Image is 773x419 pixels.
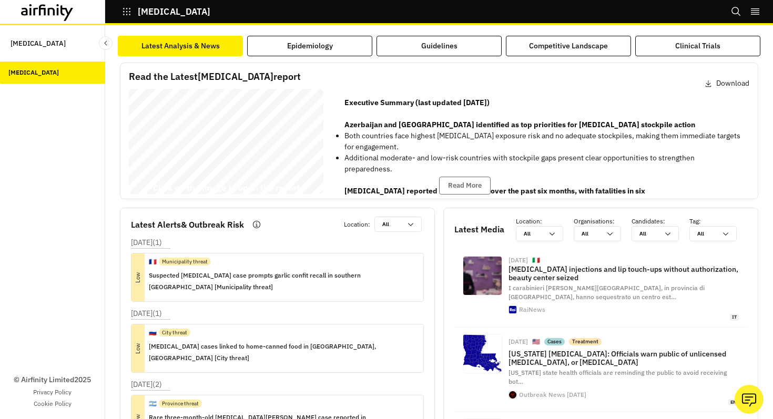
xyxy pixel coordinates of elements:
[131,237,162,248] p: [DATE] ( 1 )
[129,69,301,84] p: Read the Latest [MEDICAL_DATA] report
[8,68,59,77] div: [MEDICAL_DATA]
[162,258,208,265] p: Municipality threat
[196,114,200,126] span: -
[509,391,516,398] img: https%3A%2F%2Fsubstack-post-media.s3.amazonaws.com%2Fpublic%2Fimages%2F37c14a42-f118-4411-b204-2d...
[344,130,741,152] p: Both countries face highest [MEDICAL_DATA] exposure risk and no adequate stockpiles, making them ...
[716,78,749,89] p: Download
[532,256,540,265] p: 🇮🇹
[509,306,516,313] img: favicon-32x32.png
[200,114,276,126] span: annual Report
[508,284,705,301] span: I carabinieri [PERSON_NAME][GEOGRAPHIC_DATA], in provincia di [GEOGRAPHIC_DATA], hanno sequestrat...
[140,193,145,195] span: Airfinity
[287,40,333,52] div: Epidemiology
[508,265,739,282] p: [MEDICAL_DATA] injections and lip touch-ups without authorization, beauty center seized
[439,177,491,195] button: Read More
[122,3,210,21] button: [MEDICAL_DATA]
[344,220,370,229] p: Location :
[529,40,608,52] div: Competitive Landscape
[162,400,199,407] p: Province threat
[149,328,157,338] p: 🇷🇺
[99,36,113,50] button: Close Sidebar
[532,338,540,346] p: 🇺🇸
[114,342,162,355] p: Low
[731,3,741,21] button: Search
[344,197,741,219] p: The US, [GEOGRAPHIC_DATA], the [GEOGRAPHIC_DATA], and [GEOGRAPHIC_DATA] have been the main centre...
[735,385,764,414] button: Ask our analysts
[131,308,162,319] p: [DATE] ( 1 )
[463,334,502,373] img: https%3A%2F%2Fsubstack-post-media.s3.amazonaws.com%2Fpublic%2Fimages%2Fd09c5f69-1658-4838-beb1-4a...
[14,374,91,385] p: © Airfinity Limited 2025
[134,114,248,126] span: [MEDICAL_DATA] Bi
[135,193,140,195] span: © 2025
[675,40,720,52] div: Clinical Trials
[158,98,283,186] span: This Airfinity report is intended to be used by [PERSON_NAME] at null exclusively. Not for reprod...
[11,34,66,53] p: [MEDICAL_DATA]
[131,379,162,390] p: [DATE] ( 2 )
[516,217,574,226] p: Location :
[147,193,160,195] span: Private & Co nfidential
[572,338,598,345] p: Treatment
[33,387,72,397] a: Privacy Policy
[454,223,504,236] p: Latest Media
[149,270,415,293] p: Suspected [MEDICAL_DATA] case prompts garlic confit recall in southern [GEOGRAPHIC_DATA] [Municip...
[519,392,586,398] div: Outbreak News [DATE]
[134,168,173,180] span: [DATE]
[508,369,727,385] span: [US_STATE] state health officials are reminding the public to avoid receiving bot …
[149,399,157,408] p: 🇦🇷
[138,7,210,16] p: [MEDICAL_DATA]
[454,328,747,412] a: [DATE]🇺🇸CasesTreatment[US_STATE] [MEDICAL_DATA]: Officials warn public of unlicensed [MEDICAL_DAT...
[454,250,747,328] a: [DATE]🇮🇹[MEDICAL_DATA] injections and lip touch-ups without authorization, beauty center seizedI ...
[547,338,562,345] p: Cases
[34,399,72,408] a: Cookie Policy
[344,152,741,175] p: Additional moderate- and low-risk countries with stockpile gaps present clear opportunities to st...
[728,399,739,406] span: en
[519,306,545,313] div: RaiNews
[730,314,739,321] span: it
[149,257,157,267] p: 🇫🇷
[344,186,645,196] strong: [MEDICAL_DATA] reported in 27 countries over the past six months, with fatalities in six
[141,40,220,52] div: Latest Analysis & News
[162,329,187,336] p: City threat
[114,271,162,284] p: Low
[508,339,528,345] div: [DATE]
[131,218,244,231] p: Latest Alerts & Outbreak Risk
[463,257,502,295] img: 1760093018958_lucera.JPG
[574,217,632,226] p: Organisations :
[508,257,528,263] div: [DATE]
[689,217,747,226] p: Tag :
[344,98,695,129] strong: Executive Summary (last updated [DATE]) Azerbaijan and [GEOGRAPHIC_DATA] identified as top priori...
[632,217,689,226] p: Candidates :
[149,341,415,364] p: [MEDICAL_DATA] cases linked to home-canned food in [GEOGRAPHIC_DATA], [GEOGRAPHIC_DATA] [City thr...
[508,350,739,366] p: [US_STATE] [MEDICAL_DATA]: Officials warn public of unlicensed [MEDICAL_DATA], or [MEDICAL_DATA]
[421,40,457,52] div: Guidelines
